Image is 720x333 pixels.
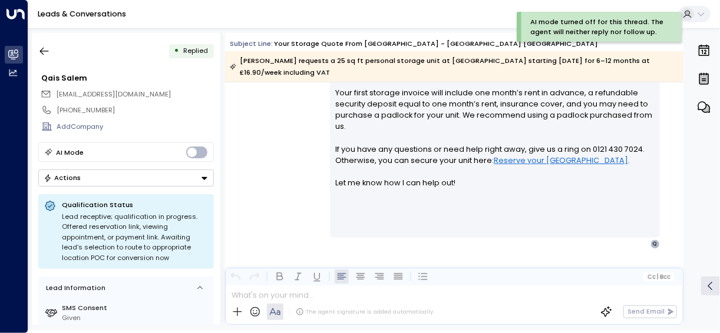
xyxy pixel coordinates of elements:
div: Lead Information [42,283,105,293]
button: Redo [247,269,262,284]
div: Q [650,239,660,249]
p: Qualification Status [62,200,208,209]
span: q.salem@prestigeglobal.co.uk [56,89,171,99]
label: SMS Consent [62,303,210,313]
button: Actions [38,169,214,187]
span: Subject Line: [230,39,273,48]
a: Reserve your [GEOGRAPHIC_DATA] [494,155,629,166]
div: Button group with a nested menu [38,169,214,187]
div: Given [62,313,210,323]
div: Your storage quote from [GEOGRAPHIC_DATA] - [GEOGRAPHIC_DATA] [GEOGRAPHIC_DATA] [274,39,598,49]
div: The agent signature is added automatically [296,308,433,316]
span: Replied [183,46,208,55]
div: Actions [44,174,81,182]
div: [PERSON_NAME] requests a 25 sq ft personal storage unit at [GEOGRAPHIC_DATA] starting [DATE] for ... [230,55,678,78]
div: [PHONE_NUMBER] [57,105,213,115]
span: | [657,274,659,280]
button: Undo [229,269,243,284]
div: AddCompany [57,122,213,132]
span: Cc Bcc [648,274,671,280]
div: AI Mode [56,146,84,158]
div: Qais Salem [41,72,213,84]
div: Lead receptive; qualification in progress. Offered reservation link, viewing appointment, or paym... [62,212,208,264]
a: Leads & Conversations [38,9,126,19]
div: • [174,42,179,59]
span: [EMAIL_ADDRESS][DOMAIN_NAME] [56,89,171,99]
button: Cc|Bcc [643,272,674,281]
div: AI mode turned off for this thread. The agent will neither reply nor follow up. [530,17,664,37]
